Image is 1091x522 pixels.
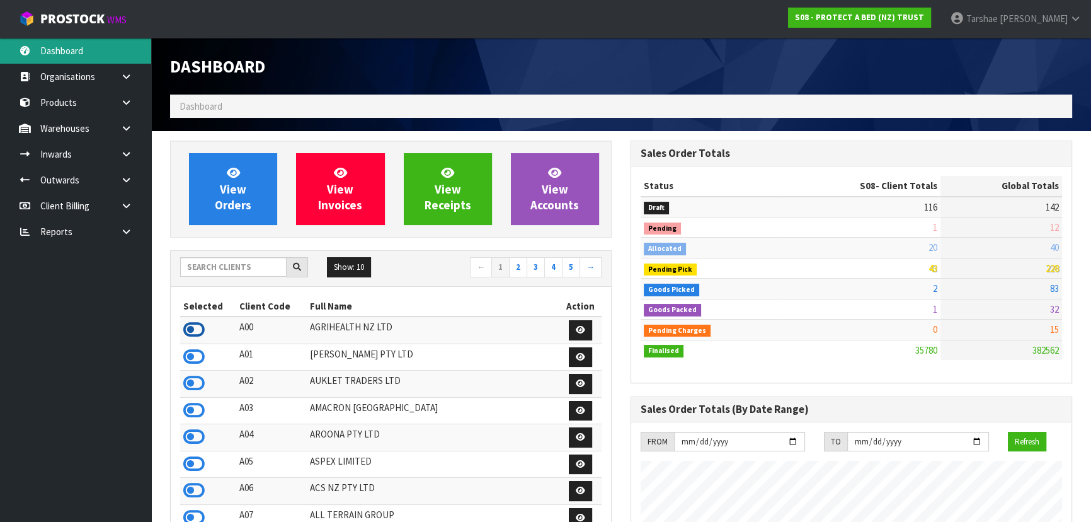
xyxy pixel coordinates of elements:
th: - Client Totals [780,176,940,196]
span: Dashboard [170,55,265,77]
th: Global Totals [940,176,1062,196]
a: ViewAccounts [511,153,599,225]
a: ViewReceipts [404,153,492,225]
span: Tarshae [966,13,998,25]
span: View Accounts [530,165,579,212]
td: A01 [236,344,306,371]
td: AUKLET TRADERS LTD [307,371,559,398]
a: → [580,257,602,277]
td: [PERSON_NAME] PTY LTD [307,344,559,371]
small: WMS [107,14,127,26]
a: 2 [509,257,527,277]
td: AGRIHEALTH NZ LTD [307,316,559,344]
td: A00 [236,316,306,344]
span: View Receipts [425,165,471,212]
span: 12 [1050,221,1059,233]
h3: Sales Order Totals (By Date Range) [641,403,1062,415]
span: Dashboard [180,100,222,112]
a: 1 [491,257,510,277]
span: 142 [1046,201,1059,213]
td: AMACRON [GEOGRAPHIC_DATA] [307,397,559,424]
button: Refresh [1008,432,1046,452]
td: A04 [236,424,306,451]
span: 0 [933,323,937,335]
h3: Sales Order Totals [641,148,1062,159]
div: FROM [641,432,674,452]
span: View Orders [215,165,251,212]
td: ASPEX LIMITED [307,451,559,478]
span: 228 [1046,262,1059,274]
div: TO [824,432,847,452]
strong: S08 - PROTECT A BED (NZ) TRUST [795,12,924,23]
span: 32 [1050,303,1059,315]
span: 15 [1050,323,1059,335]
span: 2 [933,282,937,294]
span: 35780 [915,344,937,356]
a: 3 [527,257,545,277]
span: 1 [933,303,937,315]
span: Finalised [644,345,683,357]
a: S08 - PROTECT A BED (NZ) TRUST [788,8,931,28]
a: 5 [562,257,580,277]
td: A03 [236,397,306,424]
td: AROONA PTY LTD [307,424,559,451]
button: Show: 10 [327,257,371,277]
td: A06 [236,478,306,505]
span: ProStock [40,11,105,27]
th: Full Name [307,296,559,316]
span: View Invoices [318,165,362,212]
input: Search clients [180,257,287,277]
span: 116 [924,201,937,213]
a: ViewOrders [189,153,277,225]
td: A05 [236,451,306,478]
span: Pending Charges [644,325,711,337]
td: A02 [236,371,306,398]
th: Selected [180,296,236,316]
th: Status [641,176,780,196]
span: 382562 [1032,344,1059,356]
span: 40 [1050,241,1059,253]
a: 4 [544,257,563,277]
span: Pending [644,223,681,235]
img: cube-alt.png [19,11,35,26]
span: Goods Packed [644,304,701,316]
a: ViewInvoices [296,153,384,225]
span: S08 [860,180,876,192]
span: [PERSON_NAME] [1000,13,1068,25]
nav: Page navigation [401,257,602,279]
span: Allocated [644,243,686,255]
span: 43 [928,262,937,274]
span: 20 [928,241,937,253]
th: Client Code [236,296,306,316]
span: 83 [1050,282,1059,294]
th: Action [559,296,602,316]
span: Draft [644,202,669,214]
span: 1 [933,221,937,233]
td: ACS NZ PTY LTD [307,478,559,505]
a: ← [470,257,492,277]
span: Pending Pick [644,264,697,276]
span: Goods Picked [644,284,699,296]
